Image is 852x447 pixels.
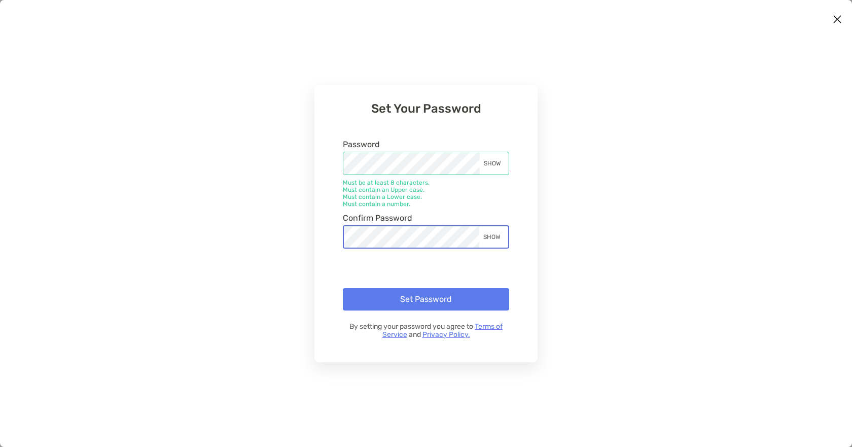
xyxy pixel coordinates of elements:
[479,226,508,248] div: SHOW
[422,330,470,339] a: Privacy Policy.
[343,323,509,339] p: By setting your password you agree to and
[343,200,509,208] li: Must contain a number.
[343,186,509,193] li: Must contain an Upper case.
[343,288,509,311] button: Set Password
[382,322,503,339] a: Terms of Service
[343,214,412,222] label: Confirm Password
[480,152,509,175] div: SHOW
[343,179,509,186] li: Must be at least 8 characters.
[343,193,509,200] li: Must contain a Lower case.
[343,101,509,116] h3: Set Your Password
[830,12,845,27] button: Close modal
[343,140,380,149] label: Password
